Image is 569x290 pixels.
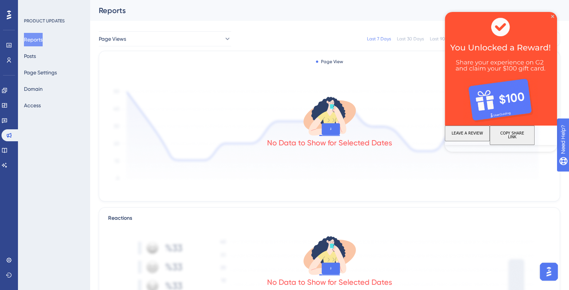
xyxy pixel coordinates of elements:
[24,99,41,112] button: Access
[45,114,90,133] button: COPY SHARE LINK
[24,18,65,24] div: PRODUCT UPDATES
[106,3,109,6] div: Close Preview
[316,59,343,65] div: Page View
[99,34,126,43] span: Page Views
[267,277,392,287] div: No Data to Show for Selected Dates
[430,36,457,42] div: Last 90 Days
[538,260,560,283] iframe: UserGuiding AI Assistant Launcher
[108,214,551,223] div: Reactions
[24,66,57,79] button: Page Settings
[99,5,541,16] div: Reports
[267,138,392,148] div: No Data to Show for Selected Dates
[24,49,36,63] button: Posts
[367,36,391,42] div: Last 7 Days
[24,82,43,96] button: Domain
[24,33,43,46] button: Reports
[18,2,47,11] span: Need Help?
[397,36,424,42] div: Last 30 Days
[99,31,231,46] button: Page Views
